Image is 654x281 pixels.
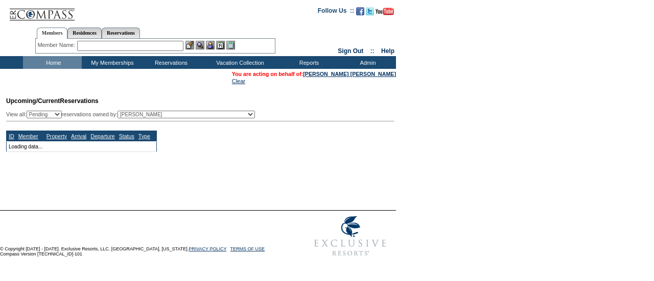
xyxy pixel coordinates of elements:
img: Follow us on Twitter [366,7,374,15]
td: Reservations [141,56,199,69]
a: Members [37,28,68,39]
td: Home [23,56,82,69]
span: Reservations [6,97,99,105]
a: Sign Out [338,47,363,55]
span: :: [370,47,375,55]
a: ID [9,133,14,139]
img: Subscribe to our YouTube Channel [376,8,394,15]
a: [PERSON_NAME] [PERSON_NAME] [303,71,396,77]
img: Reservations [216,41,225,49]
a: Type [138,133,150,139]
a: Become our fan on Facebook [356,10,364,16]
img: b_calculator.gif [226,41,235,49]
a: Status [119,133,134,139]
div: View all: reservations owned by: [6,111,260,118]
a: Follow us on Twitter [366,10,374,16]
td: Follow Us :: [318,6,354,18]
a: TERMS OF USE [230,246,265,251]
a: Help [381,47,394,55]
span: You are acting on behalf of: [232,71,396,77]
img: Become our fan on Facebook [356,7,364,15]
div: Member Name: [38,41,77,49]
a: Property [46,133,67,139]
a: PRIVACY POLICY [189,246,226,251]
span: Upcoming/Current [6,97,60,105]
a: Clear [232,78,245,84]
td: Reports [278,56,337,69]
td: My Memberships [82,56,141,69]
a: Subscribe to our YouTube Channel [376,10,394,16]
a: Member [18,133,38,139]
img: View [196,41,204,49]
a: Residences [67,28,102,38]
img: Exclusive Resorts [305,211,396,262]
img: Impersonate [206,41,215,49]
a: Arrival [71,133,86,139]
a: Departure [90,133,114,139]
td: Admin [337,56,396,69]
td: Loading data... [7,141,157,151]
a: Reservations [102,28,140,38]
img: b_edit.gif [185,41,194,49]
td: Vacation Collection [199,56,278,69]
